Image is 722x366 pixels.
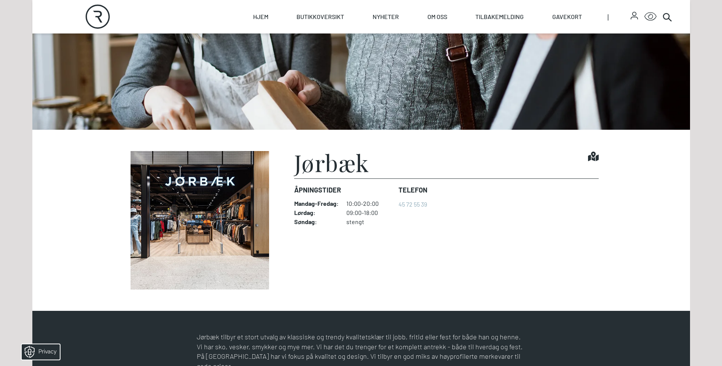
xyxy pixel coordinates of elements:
[8,342,70,362] iframe: Manage Preferences
[294,151,370,174] h1: Jørbæk
[398,185,427,195] dt: Telefon
[644,11,657,23] button: Open Accessibility Menu
[398,201,427,208] a: 45 72 55 39
[346,218,392,226] dd: stengt
[346,200,392,207] dd: 10:00-20:00
[294,209,339,216] dt: Lørdag :
[294,218,339,226] dt: Søndag :
[633,168,651,172] div: © Mappedin
[294,185,392,195] dt: Åpningstider
[346,209,392,216] dd: 09:00-18:00
[294,200,339,207] dt: Mandag - Fredag :
[631,167,658,173] details: Attribution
